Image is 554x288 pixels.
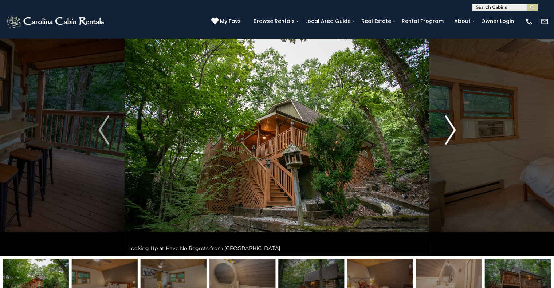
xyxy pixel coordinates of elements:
img: phone-regular-white.png [525,17,533,25]
img: arrow [98,115,109,145]
span: My Favs [220,17,241,25]
button: Next [429,4,471,256]
div: Looking Up at Have No Regrets from [GEOGRAPHIC_DATA] [125,241,429,256]
img: arrow [445,115,456,145]
a: Real Estate [358,16,395,27]
a: Browse Rentals [250,16,298,27]
a: My Favs [211,17,243,25]
a: Local Area Guide [302,16,354,27]
a: About [451,16,474,27]
img: White-1-2.png [5,14,106,29]
a: Owner Login [478,16,518,27]
img: mail-regular-white.png [541,17,549,25]
a: Rental Program [398,16,447,27]
button: Previous [83,4,125,256]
